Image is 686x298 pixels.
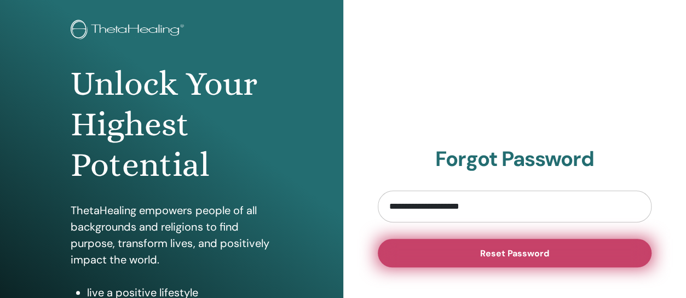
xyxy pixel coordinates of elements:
[378,147,652,172] h2: Forgot Password
[480,248,549,259] span: Reset Password
[378,239,652,267] button: Reset Password
[71,202,272,268] p: ThetaHealing empowers people of all backgrounds and religions to find purpose, transform lives, a...
[71,64,272,186] h1: Unlock Your Highest Potential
